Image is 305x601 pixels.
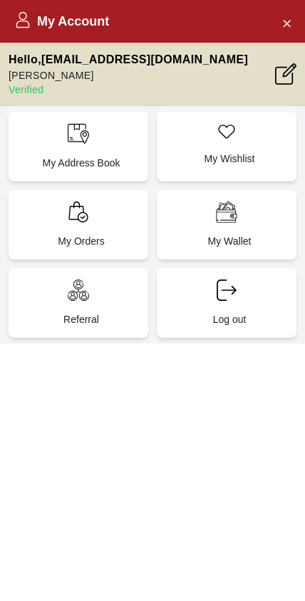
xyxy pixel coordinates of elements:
[20,312,143,326] p: Referral
[275,11,298,34] button: Close Account
[168,312,291,326] p: Log out
[9,51,248,68] p: Hello , [EMAIL_ADDRESS][DOMAIN_NAME]
[14,11,109,31] h2: My Account
[20,234,143,248] p: My Orders
[20,156,143,170] p: My Address Book
[168,151,291,166] p: My Wishlist
[9,68,248,83] p: [PERSON_NAME]
[9,83,248,97] p: Verified
[168,234,291,248] p: My Wallet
